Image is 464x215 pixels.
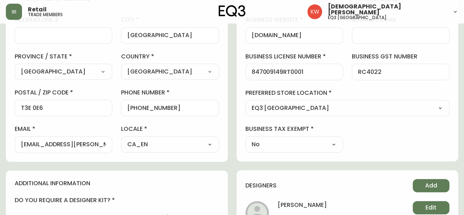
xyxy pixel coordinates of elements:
[219,5,246,17] img: logo
[352,53,449,61] label: business gst number
[328,15,387,20] h5: eq3 [GEOGRAPHIC_DATA]
[413,201,449,214] button: Edit
[307,4,322,19] img: f33162b67396b0982c40ce2a87247151
[252,32,337,39] input: https://www.designshop.com
[15,89,112,97] label: postal / zip code
[413,179,449,192] button: Add
[121,53,219,61] label: country
[28,7,47,12] span: Retail
[245,89,450,97] label: preferred store location
[121,89,219,97] label: phone number
[15,196,219,204] h4: do you require a designer kit?
[328,4,446,15] span: [DEMOGRAPHIC_DATA][PERSON_NAME]
[245,125,343,133] label: business tax exempt
[425,182,437,190] span: Add
[15,53,112,61] label: province / state
[425,204,436,212] span: Edit
[15,179,219,187] h4: additional information
[245,53,343,61] label: business license number
[278,201,327,214] h4: [PERSON_NAME]
[121,125,219,133] label: locale
[245,182,277,190] h4: designers
[28,12,63,17] h5: trade members
[15,125,112,133] label: email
